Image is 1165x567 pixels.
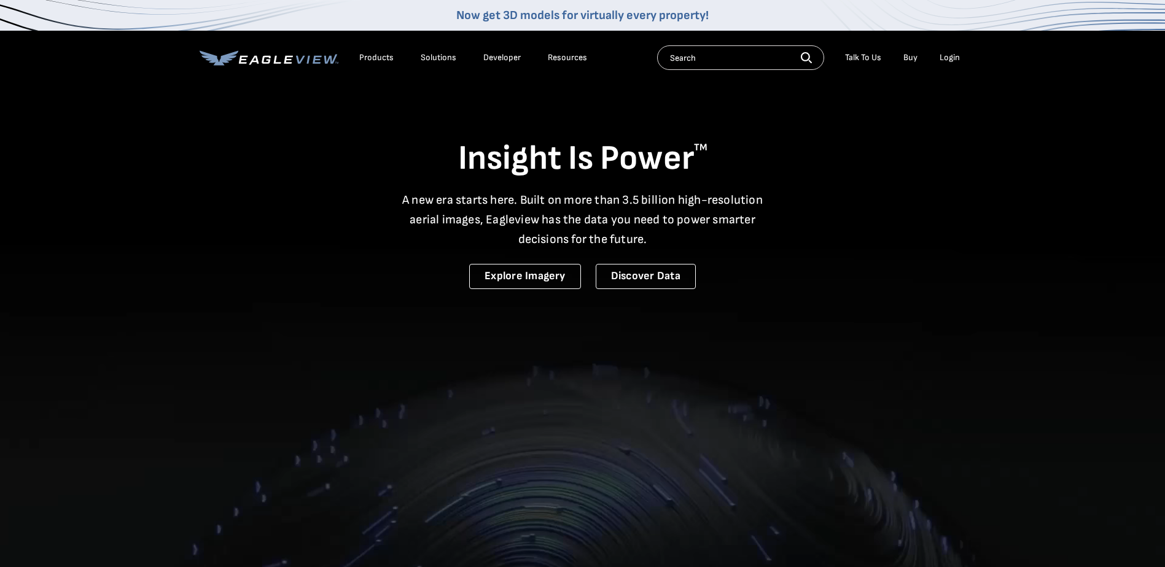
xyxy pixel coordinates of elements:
div: Talk To Us [845,52,881,63]
div: Solutions [421,52,456,63]
div: Login [940,52,960,63]
input: Search [657,45,824,70]
sup: TM [694,142,707,153]
div: Products [359,52,394,63]
a: Buy [903,52,918,63]
div: Resources [548,52,587,63]
a: Developer [483,52,521,63]
h1: Insight Is Power [200,137,966,180]
p: A new era starts here. Built on more than 3.5 billion high-resolution aerial images, Eagleview ha... [395,190,771,249]
a: Now get 3D models for virtually every property! [456,8,709,23]
a: Explore Imagery [469,264,581,289]
a: Discover Data [596,264,696,289]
